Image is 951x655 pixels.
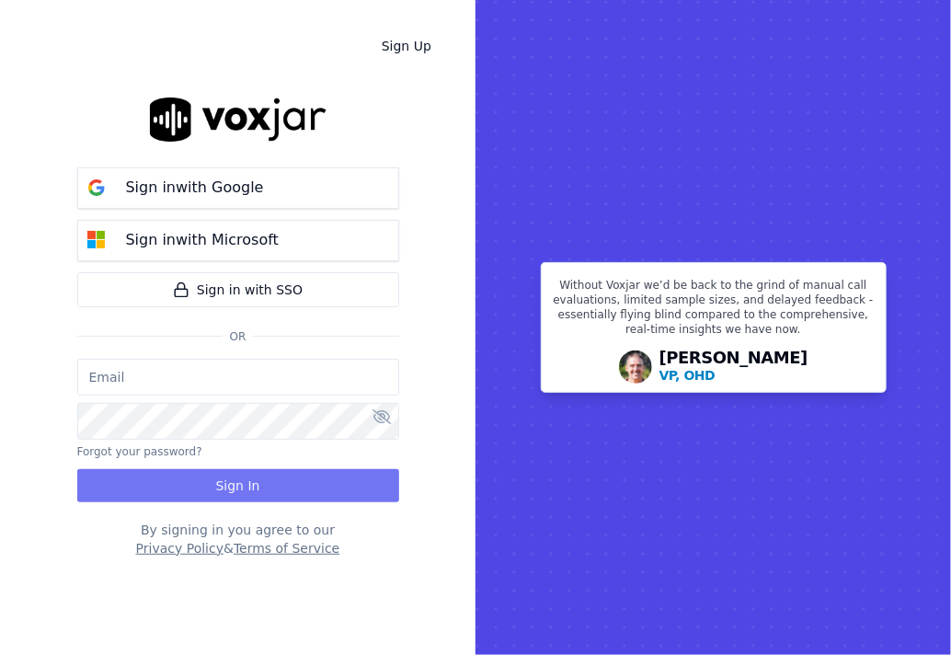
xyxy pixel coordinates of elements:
[77,167,399,209] button: Sign inwith Google
[367,29,446,63] a: Sign Up
[223,329,254,344] span: Or
[77,272,399,307] a: Sign in with SSO
[77,444,202,459] button: Forgot your password?
[234,539,339,557] button: Terms of Service
[659,350,808,385] div: [PERSON_NAME]
[77,469,399,502] button: Sign In
[659,366,716,385] p: VP, OHD
[78,169,115,206] img: google Sign in button
[77,220,399,261] button: Sign inwith Microsoft
[136,539,223,557] button: Privacy Policy
[619,350,652,384] img: Avatar
[126,229,279,251] p: Sign in with Microsoft
[126,177,264,199] p: Sign in with Google
[553,278,875,344] p: Without Voxjar we’d be back to the grind of manual call evaluations, limited sample sizes, and de...
[150,98,327,141] img: logo
[77,521,399,557] div: By signing in you agree to our &
[78,222,115,259] img: microsoft Sign in button
[77,359,399,396] input: Email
